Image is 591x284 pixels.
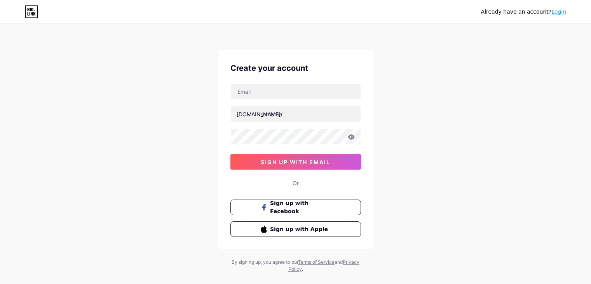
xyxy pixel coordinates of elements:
button: Sign up with Apple [230,221,361,237]
div: Create your account [230,62,361,74]
a: Login [551,9,566,15]
span: sign up with email [261,159,330,165]
div: Or [293,179,299,187]
div: Already have an account? [481,8,566,16]
span: Sign up with Apple [270,225,330,233]
input: username [231,106,361,122]
div: [DOMAIN_NAME]/ [237,110,282,118]
input: Email [231,84,361,99]
div: By signing up, you agree to our and . [230,259,362,273]
a: Terms of Service [298,259,335,265]
span: Sign up with Facebook [270,199,330,216]
button: sign up with email [230,154,361,170]
button: Sign up with Facebook [230,200,361,215]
